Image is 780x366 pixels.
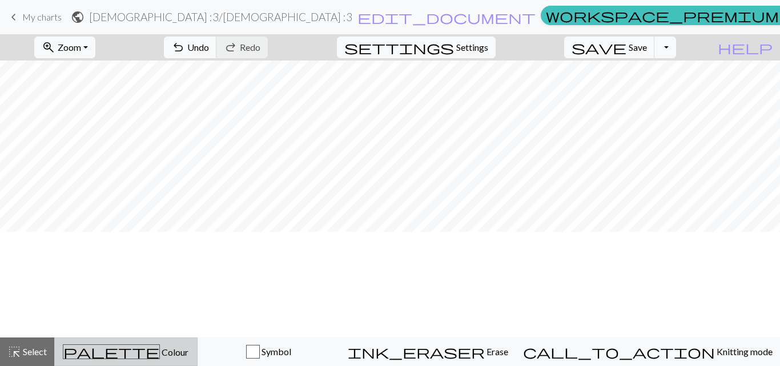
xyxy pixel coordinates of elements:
[160,347,188,357] span: Colour
[564,37,655,58] button: Save
[34,37,95,58] button: Zoom
[715,346,773,357] span: Knitting mode
[71,9,85,25] span: public
[340,337,516,366] button: Erase
[456,41,488,54] span: Settings
[63,344,159,360] span: palette
[89,10,352,23] h2: [DEMOGRAPHIC_DATA] :3 / [DEMOGRAPHIC_DATA] :3
[516,337,780,366] button: Knitting mode
[344,41,454,54] i: Settings
[357,9,536,25] span: edit_document
[58,42,81,53] span: Zoom
[171,39,185,55] span: undo
[7,9,21,25] span: keyboard_arrow_left
[164,37,217,58] button: Undo
[7,7,62,27] a: My charts
[198,337,341,366] button: Symbol
[54,337,198,366] button: Colour
[629,42,647,53] span: Save
[523,344,715,360] span: call_to_action
[187,42,209,53] span: Undo
[7,344,21,360] span: highlight_alt
[260,346,291,357] span: Symbol
[718,39,773,55] span: help
[572,39,626,55] span: save
[485,346,508,357] span: Erase
[348,344,485,360] span: ink_eraser
[546,7,779,23] span: workspace_premium
[42,39,55,55] span: zoom_in
[344,39,454,55] span: settings
[21,346,47,357] span: Select
[337,37,496,58] button: SettingsSettings
[22,11,62,22] span: My charts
